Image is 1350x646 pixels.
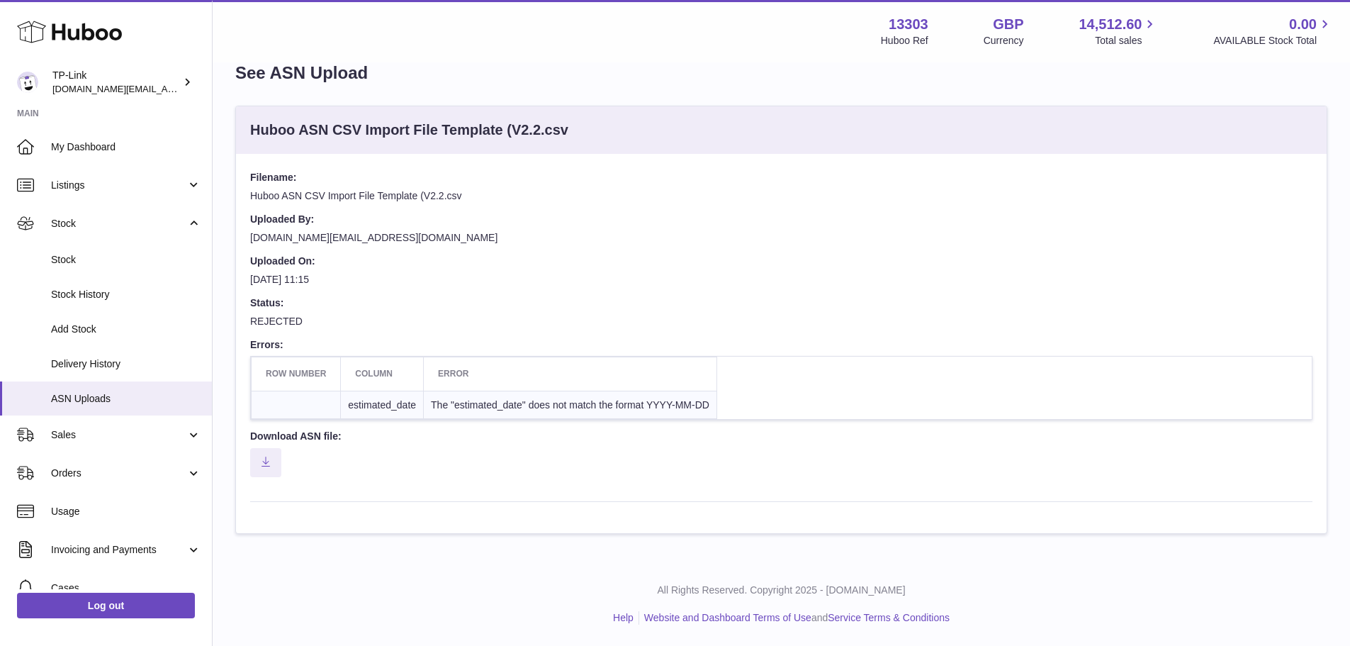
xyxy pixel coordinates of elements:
[341,357,424,391] th: Column
[613,612,634,623] a: Help
[51,392,201,406] span: ASN Uploads
[889,15,928,34] strong: 13303
[250,315,1312,338] dd: REJECTED
[250,189,1312,213] dd: Huboo ASN CSV Import File Template (V2.2.csv
[250,338,1312,357] dt: Errors:
[51,357,201,371] span: Delivery History
[341,391,424,419] td: estimated_date
[424,357,717,391] th: Error
[252,357,341,391] th: Row number
[984,34,1024,48] div: Currency
[250,231,1312,255] dd: [DOMAIN_NAME][EMAIL_ADDRESS][DOMAIN_NAME]
[644,612,811,623] a: Website and Dashboard Terms of Use
[250,213,1312,231] dt: Uploaded By:
[51,179,186,192] span: Listings
[51,140,201,154] span: My Dashboard
[51,217,186,230] span: Stock
[51,428,186,442] span: Sales
[881,34,928,48] div: Huboo Ref
[250,273,1312,296] dd: [DATE] 11:15
[51,288,201,301] span: Stock History
[993,15,1023,34] strong: GBP
[424,391,717,419] td: The "estimated_date" does not match the format YYYY-MM-DD
[224,584,1339,597] p: All Rights Reserved. Copyright 2025 - [DOMAIN_NAME]
[51,581,201,595] span: Cases
[1095,34,1158,48] span: Total sales
[1213,15,1333,48] a: 0.00 AVAILABLE Stock Total
[250,255,1312,273] dt: Uploaded On:
[250,430,1312,448] dt: Download ASN file:
[52,69,180,96] div: TP-Link
[250,121,568,140] h3: Huboo ASN CSV Import File Template (V2.2.csv
[51,543,186,557] span: Invoicing and Payments
[51,505,201,518] span: Usage
[1213,34,1333,48] span: AVAILABLE Stock Total
[52,83,282,94] span: [DOMAIN_NAME][EMAIL_ADDRESS][DOMAIN_NAME]
[235,62,368,84] h1: See ASN Upload
[250,296,1312,315] dt: Status:
[51,323,201,336] span: Add Stock
[250,171,1312,189] dt: Filename:
[17,593,195,618] a: Log out
[1079,15,1142,34] span: 14,512.60
[250,448,281,477] button: Download ASN file
[51,467,186,480] span: Orders
[51,253,201,267] span: Stock
[1289,15,1317,34] span: 0.00
[1079,15,1158,48] a: 14,512.60 Total sales
[639,611,950,625] li: and
[17,72,38,93] img: purchase.uk@tp-link.com
[828,612,950,623] a: Service Terms & Conditions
